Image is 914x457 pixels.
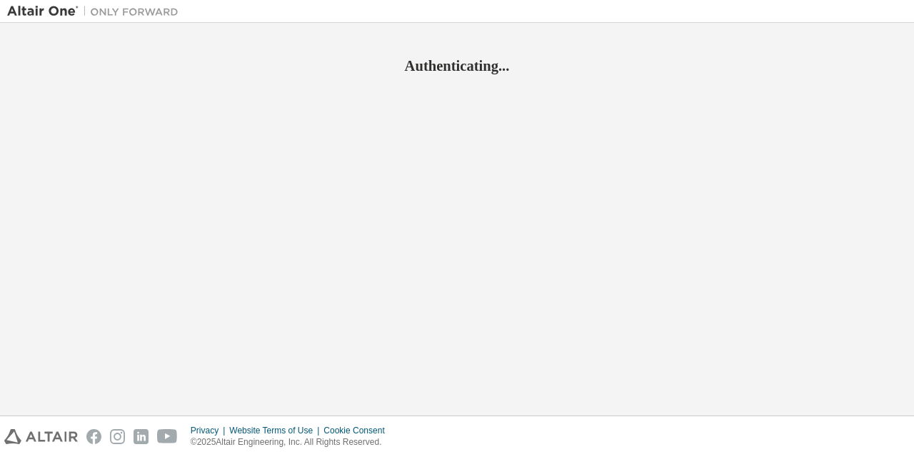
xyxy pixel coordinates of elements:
[191,425,229,436] div: Privacy
[4,429,78,444] img: altair_logo.svg
[191,436,393,448] p: © 2025 Altair Engineering, Inc. All Rights Reserved.
[229,425,323,436] div: Website Terms of Use
[134,429,149,444] img: linkedin.svg
[110,429,125,444] img: instagram.svg
[157,429,178,444] img: youtube.svg
[86,429,101,444] img: facebook.svg
[323,425,393,436] div: Cookie Consent
[7,4,186,19] img: Altair One
[7,56,907,75] h2: Authenticating...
